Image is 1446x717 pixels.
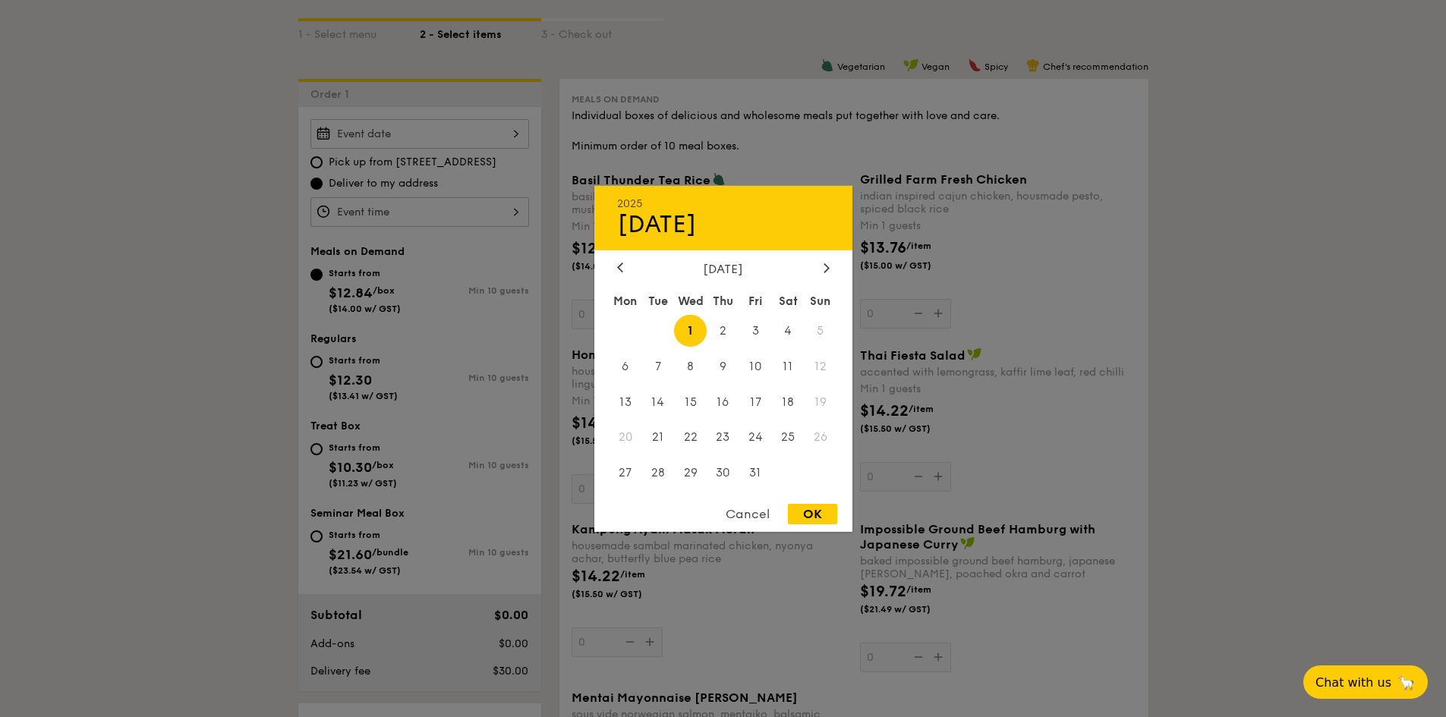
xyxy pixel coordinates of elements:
span: 3 [739,314,772,347]
span: 31 [739,457,772,489]
span: 🦙 [1397,674,1416,691]
button: Chat with us🦙 [1303,665,1428,699]
span: 10 [739,350,772,382]
span: 13 [610,385,642,418]
span: 18 [772,385,805,418]
span: 23 [707,421,739,454]
div: [DATE] [617,209,830,238]
span: 27 [610,457,642,489]
span: 28 [641,457,674,489]
span: Chat with us [1315,675,1391,690]
span: 9 [707,350,739,382]
span: 5 [805,314,837,347]
div: Sun [805,287,837,314]
div: Wed [674,287,707,314]
span: 6 [610,350,642,382]
div: Fri [739,287,772,314]
span: 24 [739,421,772,454]
span: 15 [674,385,707,418]
span: 17 [739,385,772,418]
div: Sat [772,287,805,314]
span: 14 [641,385,674,418]
div: OK [788,504,837,524]
span: 16 [707,385,739,418]
span: 8 [674,350,707,382]
div: Mon [610,287,642,314]
span: 25 [772,421,805,454]
div: 2025 [617,197,830,209]
span: 11 [772,350,805,382]
span: 20 [610,421,642,454]
div: Thu [707,287,739,314]
span: 2 [707,314,739,347]
span: 30 [707,457,739,489]
span: 21 [641,421,674,454]
span: 26 [805,421,837,454]
span: 29 [674,457,707,489]
div: [DATE] [617,261,830,275]
div: Tue [641,287,674,314]
div: Cancel [710,504,785,524]
span: 22 [674,421,707,454]
span: 19 [805,385,837,418]
span: 4 [772,314,805,347]
span: 1 [674,314,707,347]
span: 7 [641,350,674,382]
span: 12 [805,350,837,382]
